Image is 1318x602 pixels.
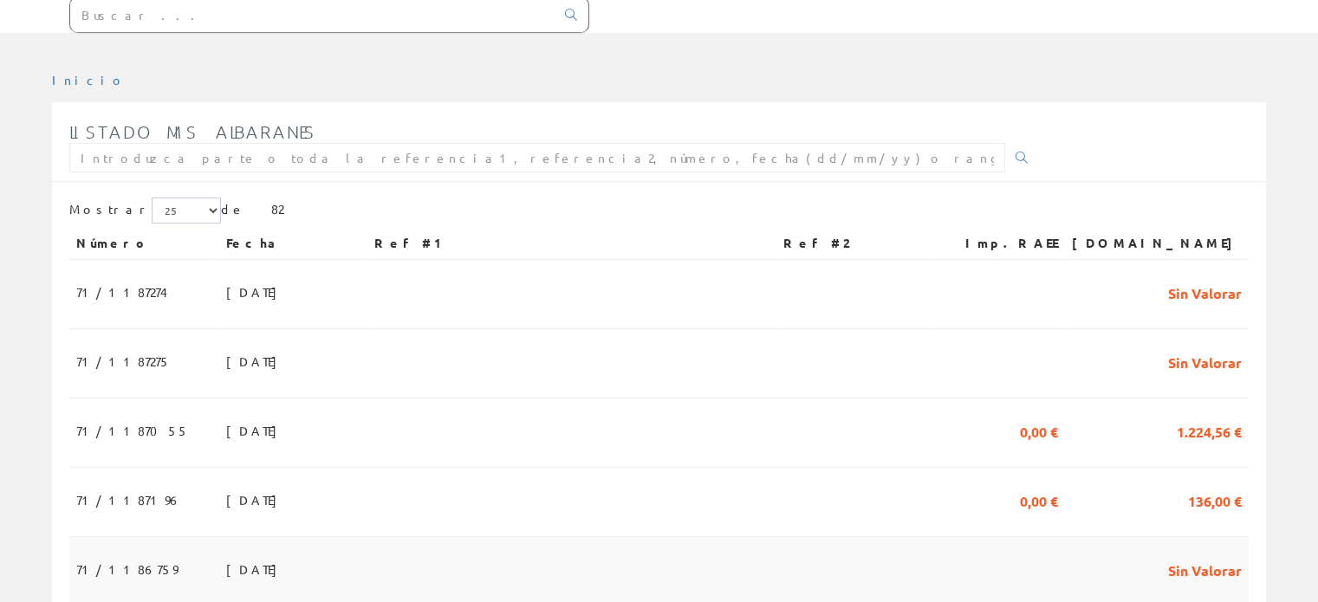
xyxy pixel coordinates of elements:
[226,416,286,445] span: [DATE]
[1188,485,1242,515] span: 136,00 €
[935,228,1065,259] th: Imp.RAEE
[1020,416,1058,445] span: 0,00 €
[1168,277,1242,307] span: Sin Valorar
[226,346,286,376] span: [DATE]
[1168,554,1242,584] span: Sin Valorar
[226,485,286,515] span: [DATE]
[69,197,221,223] label: Mostrar
[226,554,286,584] span: [DATE]
[1177,416,1242,445] span: 1.224,56 €
[1020,485,1058,515] span: 0,00 €
[226,277,286,307] span: [DATE]
[367,228,776,259] th: Ref #1
[152,197,221,223] select: Mostrar
[1065,228,1249,259] th: [DOMAIN_NAME]
[76,485,182,515] span: 71/1187196
[76,346,171,376] span: 71/1187275
[52,72,126,87] a: Inicio
[1168,346,1242,376] span: Sin Valorar
[76,554,178,584] span: 71/1186759
[69,143,1005,172] input: Introduzca parte o toda la referencia1, referencia2, número, fecha(dd/mm/yy) o rango de fechas(dd...
[69,197,1249,228] div: de 82
[776,228,935,259] th: Ref #2
[69,228,219,259] th: Número
[76,277,167,307] span: 71/1187274
[219,228,367,259] th: Fecha
[69,121,316,142] span: Listado mis albaranes
[76,416,189,445] span: 71/1187055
